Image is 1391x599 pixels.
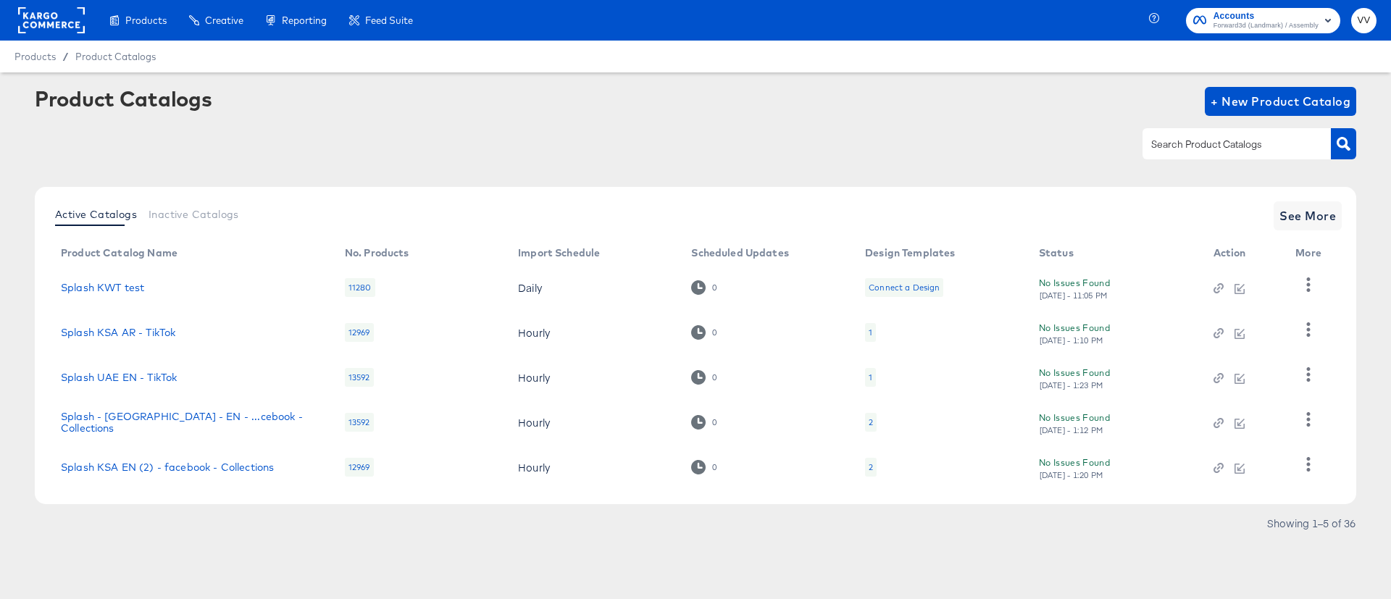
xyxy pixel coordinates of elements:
[506,400,680,445] td: Hourly
[1279,206,1336,226] span: See More
[506,265,680,310] td: Daily
[869,327,872,338] div: 1
[1205,87,1356,116] button: + New Product Catalog
[1214,20,1319,32] span: Forward3d (Landmark) / Assembly
[865,247,955,259] div: Design Templates
[61,411,316,434] a: Splash - [GEOGRAPHIC_DATA] - EN - ...cebook - Collections
[691,325,717,339] div: 0
[1284,242,1339,265] th: More
[1202,242,1285,265] th: Action
[711,417,717,427] div: 0
[865,368,876,387] div: 1
[55,209,137,220] span: Active Catalogs
[1211,91,1350,112] span: + New Product Catalog
[691,415,717,429] div: 0
[35,87,212,110] div: Product Catalogs
[75,51,156,62] a: Product Catalogs
[61,282,144,293] a: Splash KWT test
[1357,12,1371,29] span: VV
[1214,9,1319,24] span: Accounts
[345,323,374,342] div: 12969
[506,355,680,400] td: Hourly
[345,278,375,297] div: 11280
[61,327,175,338] a: Splash KSA AR - TikTok
[14,51,56,62] span: Products
[711,282,717,293] div: 0
[865,323,876,342] div: 1
[691,247,789,259] div: Scheduled Updates
[205,14,243,26] span: Creative
[345,413,374,432] div: 13592
[518,247,600,259] div: Import Schedule
[869,372,872,383] div: 1
[1186,8,1340,33] button: AccountsForward3d (Landmark) / Assembly
[282,14,327,26] span: Reporting
[691,280,717,294] div: 0
[1351,8,1377,33] button: VV
[61,461,274,473] a: Splash KSA EN (2) - facebook - Collections
[61,247,177,259] div: Product Catalog Name
[865,278,943,297] div: Connect a Design
[869,461,873,473] div: 2
[345,458,374,477] div: 12969
[1027,242,1202,265] th: Status
[711,462,717,472] div: 0
[1274,201,1342,230] button: See More
[345,247,409,259] div: No. Products
[869,416,873,428] div: 2
[1148,136,1303,153] input: Search Product Catalogs
[711,327,717,338] div: 0
[61,372,177,383] a: Splash UAE EN - TikTok
[691,460,717,474] div: 0
[149,209,239,220] span: Inactive Catalogs
[345,368,374,387] div: 13592
[869,282,940,293] div: Connect a Design
[506,310,680,355] td: Hourly
[865,458,877,477] div: 2
[1266,518,1356,528] div: Showing 1–5 of 36
[691,370,717,384] div: 0
[125,14,167,26] span: Products
[365,14,413,26] span: Feed Suite
[56,51,75,62] span: /
[711,372,717,382] div: 0
[506,445,680,490] td: Hourly
[865,413,877,432] div: 2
